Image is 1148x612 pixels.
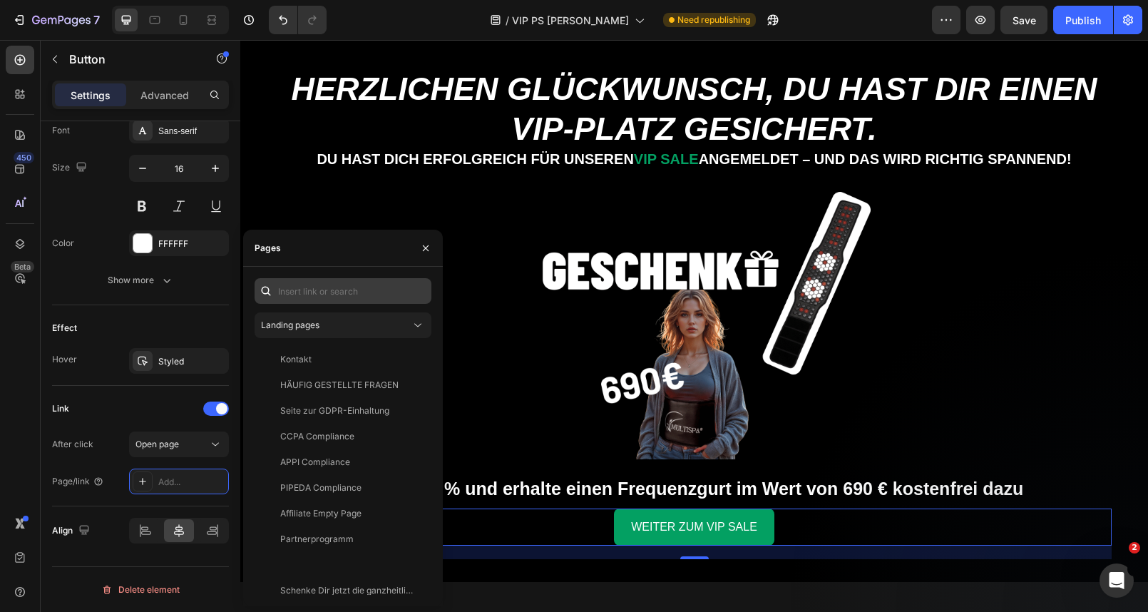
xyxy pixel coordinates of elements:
[1065,13,1101,28] div: Publish
[677,14,750,26] span: Need republishing
[52,521,93,541] div: Align
[1000,6,1047,34] button: Save
[71,88,111,103] p: Settings
[255,278,431,304] input: Insert link or search
[101,581,180,598] div: Delete element
[6,6,106,34] button: 7
[1053,6,1113,34] button: Publish
[52,475,104,488] div: Page/link
[261,320,319,330] span: Landing pages
[280,353,312,366] div: Kontakt
[93,11,100,29] p: 7
[52,578,229,601] button: Delete element
[280,430,354,443] div: CCPA Compliance
[506,13,509,28] span: /
[52,158,90,178] div: Size
[52,353,77,366] div: Hover
[280,404,389,417] div: Seite zur GDPR-Einhaltung
[240,40,1148,612] iframe: Design area
[245,131,662,419] img: gempages_562494415130592130-1ce1e657-b98c-4173-ae3d-c1923cc33bfb.png
[52,402,69,415] div: Link
[280,584,417,597] div: Schenke Dir jetzt die ganzheitliche Verwöhnung für Deine körperliche und geistige Gesundheit, die...
[374,469,534,506] button: <p>WEITER ZUM VIP SALE</p>
[1100,563,1134,598] iframe: Intercom live chat
[1129,542,1140,554] span: 2
[280,481,362,494] div: PIPEDA Compliance
[52,237,74,250] div: Color
[52,267,229,293] button: Show more
[158,355,225,368] div: Styled
[135,439,179,449] span: Open page
[158,125,225,138] div: Sans-serif
[52,124,70,137] div: Font
[1013,14,1036,26] span: Save
[108,273,174,287] div: Show more
[129,432,229,457] button: Open page
[394,111,458,127] strong: VIP Sale
[52,438,93,451] div: After click
[280,456,350,469] div: APPI Compliance
[158,476,225,489] div: Add...
[280,379,399,392] div: HÄUFIG GESTELLTE FRAGEN
[140,88,189,103] p: Advanced
[11,261,34,272] div: Beta
[458,111,831,127] strong: angemeldet – und das wird richtig spannend!
[69,51,190,68] p: Button
[14,152,34,163] div: 450
[255,312,431,338] button: Landing pages
[158,238,225,250] div: FFFFFF
[512,13,629,28] span: VIP PS [PERSON_NAME]
[269,6,327,34] div: Undo/Redo
[255,242,281,255] div: Pages
[280,533,354,546] div: Partnerprogramm
[125,439,783,459] strong: Spare 35 % und erhalte einen Frequenzgurt im Wert von 690 € kostenfrei dazu
[280,507,362,520] div: Affiliate Empty Page
[391,477,517,498] p: WEITER ZUM VIP SALE
[52,322,77,335] div: Effect
[55,449,87,461] div: Button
